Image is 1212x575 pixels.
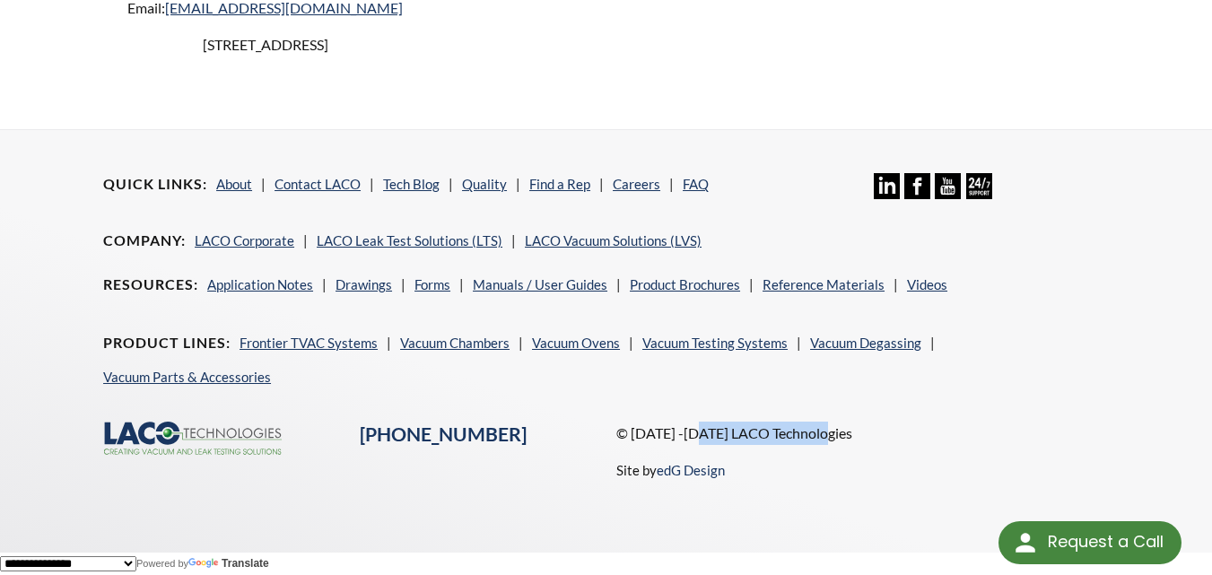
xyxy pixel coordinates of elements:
[360,423,527,446] a: [PHONE_NUMBER]
[907,276,947,292] a: Videos
[118,33,414,57] p: [STREET_ADDRESS]
[616,422,1108,445] p: © [DATE] -[DATE] LACO Technologies
[207,276,313,292] a: Application Notes
[240,335,378,351] a: Frontier TVAC Systems
[642,335,788,351] a: Vacuum Testing Systems
[336,276,392,292] a: Drawings
[613,176,660,192] a: Careers
[1011,528,1040,557] img: round button
[103,175,207,194] h4: Quick Links
[525,232,702,248] a: LACO Vacuum Solutions (LVS)
[103,334,231,353] h4: Product Lines
[188,558,222,570] img: Google Translate
[317,232,502,248] a: LACO Leak Test Solutions (LTS)
[763,276,885,292] a: Reference Materials
[103,231,186,250] h4: Company
[532,335,620,351] a: Vacuum Ovens
[414,276,450,292] a: Forms
[1048,521,1164,562] div: Request a Call
[400,335,510,351] a: Vacuum Chambers
[188,557,269,570] a: Translate
[462,176,507,192] a: Quality
[103,275,198,294] h4: Resources
[630,276,740,292] a: Product Brochures
[473,276,607,292] a: Manuals / User Guides
[529,176,590,192] a: Find a Rep
[216,176,252,192] a: About
[998,521,1181,564] div: Request a Call
[966,186,992,202] a: 24/7 Support
[657,462,725,478] a: edG Design
[683,176,709,192] a: FAQ
[810,335,921,351] a: Vacuum Degassing
[195,232,294,248] a: LACO Corporate
[383,176,440,192] a: Tech Blog
[966,173,992,199] img: 24/7 Support Icon
[103,369,271,385] a: Vacuum Parts & Accessories
[616,459,725,481] p: Site by
[275,176,361,192] a: Contact LACO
